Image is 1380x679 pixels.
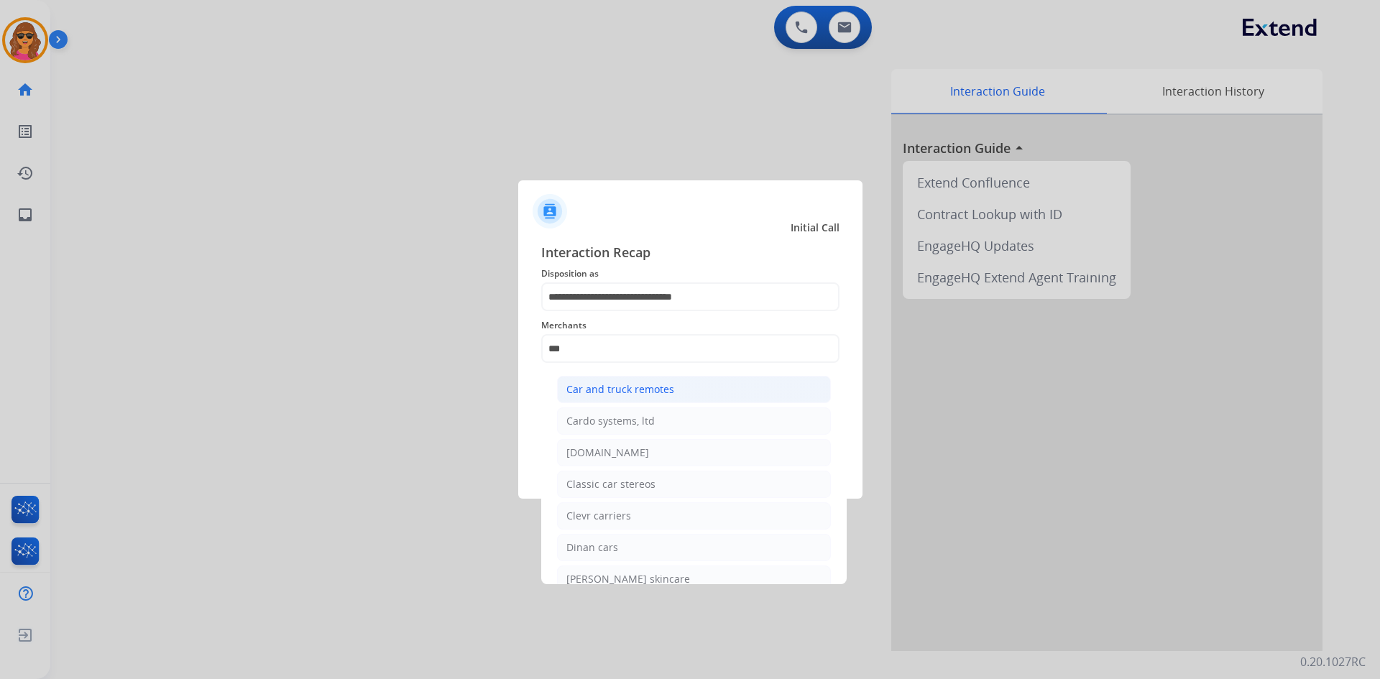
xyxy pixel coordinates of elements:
div: Car and truck remotes [566,382,674,397]
span: Disposition as [541,265,839,282]
div: Clevr carriers [566,509,631,523]
div: [DOMAIN_NAME] [566,445,649,460]
div: Classic car stereos [566,477,655,491]
div: Dinan cars [566,540,618,555]
img: contactIcon [533,194,567,228]
span: Interaction Recap [541,242,839,265]
span: Initial Call [791,221,839,235]
span: Merchants [541,317,839,334]
p: 0.20.1027RC [1300,653,1366,670]
div: [PERSON_NAME] skincare [566,572,690,586]
div: Cardo systems, ltd [566,414,655,428]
